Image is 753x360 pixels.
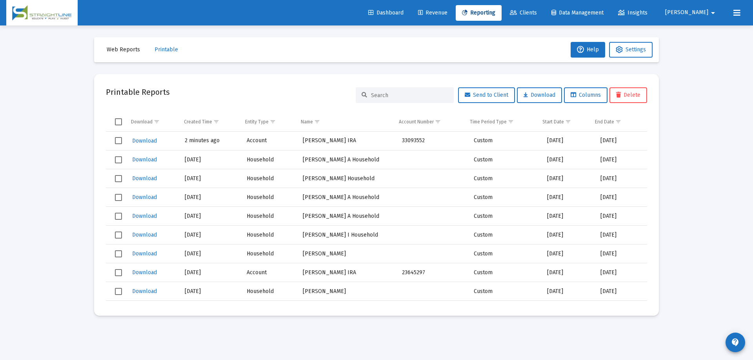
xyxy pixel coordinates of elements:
div: Name [301,119,313,125]
div: End Date [595,119,614,125]
td: [PERSON_NAME] A Household [297,150,397,169]
td: [DATE] [179,244,241,263]
td: Column Created Time [178,112,240,131]
td: [PERSON_NAME] A Household [297,188,397,207]
td: [DATE] [179,169,241,188]
td: Custom [468,263,542,282]
td: [DATE] [542,207,595,226]
td: [PERSON_NAME] A Household [297,207,397,226]
td: [DATE] [542,169,595,188]
td: [DATE] [595,226,647,244]
a: Clients [504,5,543,21]
span: Data Management [551,9,604,16]
td: [DATE] [179,150,241,169]
span: Insights [618,9,648,16]
span: Show filter options for column 'Account Number' [435,119,441,125]
span: Download [132,269,157,276]
button: Delete [609,87,647,103]
span: Printable [155,46,178,53]
td: [DATE] [595,301,647,320]
td: Column Start Date [537,112,590,131]
td: Household [241,282,297,301]
button: Download [131,173,158,184]
span: Download [132,232,157,238]
td: [DATE] [179,188,241,207]
span: Show filter options for column 'Created Time' [213,119,219,125]
span: Download [132,213,157,219]
div: Select row [115,213,122,220]
td: [DATE] [542,263,595,282]
button: Printable [148,42,184,58]
button: Send to Client [458,87,515,103]
td: [DATE] [595,188,647,207]
button: Download [131,267,158,278]
span: Settings [626,46,646,53]
div: Select row [115,156,122,163]
td: [PERSON_NAME] [297,244,397,263]
td: [PERSON_NAME] IRA [297,132,397,150]
td: Column Download [125,112,178,131]
span: Delete [616,92,640,98]
button: Download [517,87,562,103]
td: [DATE] [542,282,595,301]
td: Column Name [295,112,393,131]
div: Select row [115,250,122,257]
a: Insights [612,5,654,21]
td: [DATE] [595,150,647,169]
td: Column Entity Type [240,112,295,131]
button: Download [131,154,158,165]
img: Dashboard [12,5,72,21]
td: Column Account Number [393,112,464,131]
td: [DATE] [595,263,647,282]
span: Download [132,194,157,201]
td: [DATE] [542,188,595,207]
td: Custom [468,244,542,263]
td: [DATE] [179,263,241,282]
button: Download [131,192,158,203]
td: Household [241,301,297,320]
td: 23645297 [397,263,468,282]
td: [PERSON_NAME] Household [297,169,397,188]
td: [DATE] [542,226,595,244]
div: Entity Type [245,119,269,125]
div: Select row [115,194,122,201]
input: Search [371,92,448,99]
button: Settings [609,42,653,58]
td: Column Time Period Type [464,112,537,131]
div: Account Number [399,119,434,125]
div: Data grid [106,112,647,304]
td: [DATE] [179,282,241,301]
td: Column End Date [589,112,641,131]
td: Account [241,263,297,282]
td: Household [241,226,297,244]
td: [DATE] [542,132,595,150]
td: [DATE] [595,207,647,226]
td: [DATE] [595,132,647,150]
a: Revenue [412,5,454,21]
span: Download [132,156,157,163]
td: [PERSON_NAME] [297,282,397,301]
a: Dashboard [362,5,410,21]
span: Show filter options for column 'Download' [154,119,160,125]
div: Select row [115,175,122,182]
td: Household [241,150,297,169]
mat-icon: arrow_drop_down [708,5,718,21]
td: Custom [468,169,542,188]
span: Show filter options for column 'Name' [314,119,320,125]
td: [PERSON_NAME] and [PERSON_NAME] [297,301,397,320]
span: Help [577,46,599,53]
span: Columns [571,92,601,98]
span: Revenue [418,9,447,16]
td: Custom [468,207,542,226]
div: Select row [115,232,122,239]
td: [DATE] [595,169,647,188]
button: Download [131,248,158,259]
div: Select row [115,269,122,276]
span: Show filter options for column 'End Date' [615,119,621,125]
td: [PERSON_NAME] IRA [297,263,397,282]
td: Custom [468,188,542,207]
div: Time Period Type [470,119,507,125]
span: Dashboard [368,9,404,16]
button: Web Reports [100,42,146,58]
td: [DATE] [595,244,647,263]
